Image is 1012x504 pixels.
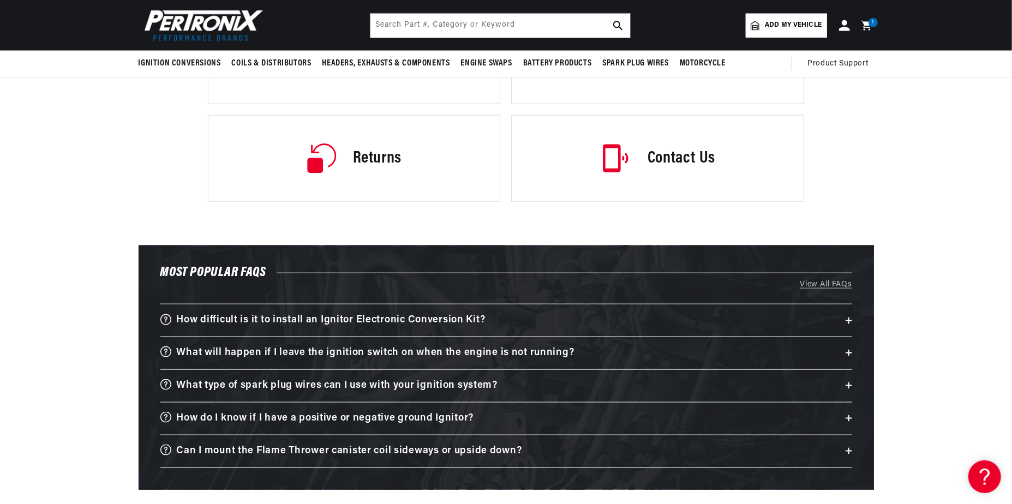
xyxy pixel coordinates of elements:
[208,115,500,202] a: Returns Returns
[765,20,822,31] span: Add my vehicle
[680,58,726,69] span: Motorcycle
[177,443,522,460] h3: Can I mount the Flame Thrower canister coil sideways or upside down?
[353,147,402,170] h3: Returns
[177,312,486,329] h3: How difficult is it to install an Ignitor Electronic Conversion Kit?
[461,58,512,69] span: Engine Swaps
[523,58,592,69] span: Battery Products
[160,403,852,435] summary: How do I know if I have a positive or negative ground Ignitor?
[139,7,264,44] img: Pertronix
[226,51,317,76] summary: Coils & Distributors
[177,377,498,394] h3: What type of spark plug wires can I use with your ignition system?
[160,266,266,279] span: Most Popular FAQs
[511,115,804,202] a: Contact Us Contact Us
[597,51,674,76] summary: Spark Plug Wires
[139,58,221,69] span: Ignition Conversions
[160,370,852,402] summary: What type of spark plug wires can I use with your ignition system?
[456,51,518,76] summary: Engine Swaps
[518,51,597,76] summary: Battery Products
[746,14,827,38] a: Add my vehicle
[602,58,669,69] span: Spark Plug Wires
[872,18,874,27] span: 1
[177,345,574,362] h3: What will happen if I leave the ignition switch on when the engine is not running?
[160,304,852,337] summary: How difficult is it to install an Ignitor Electronic Conversion Kit?
[674,51,731,76] summary: Motorcycle
[160,337,852,369] summary: What will happen if I leave the ignition switch on when the engine is not running?
[648,147,715,170] h3: Contact Us
[139,51,226,76] summary: Ignition Conversions
[370,14,630,38] input: Search Part #, Category or Keyword
[177,410,474,427] h3: How do I know if I have a positive or negative ground Ignitor?
[160,435,852,467] summary: Can I mount the Flame Thrower canister coil sideways or upside down?
[600,143,631,174] img: Contact Us
[232,58,312,69] span: Coils & Distributors
[808,51,874,77] summary: Product Support
[317,51,456,76] summary: Headers, Exhausts & Components
[808,58,869,70] span: Product Support
[307,143,337,173] img: Returns
[322,58,450,69] span: Headers, Exhausts & Components
[606,14,630,38] button: search button
[160,279,852,291] a: View All FAQs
